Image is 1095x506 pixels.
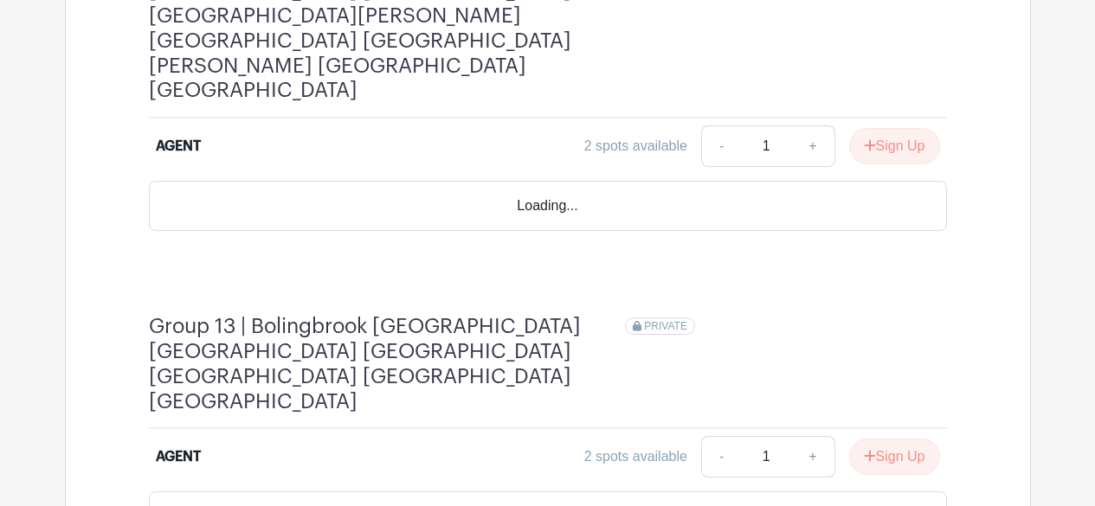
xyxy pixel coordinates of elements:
[644,320,687,332] span: PRIVATE
[849,439,940,475] button: Sign Up
[791,125,834,167] a: +
[849,128,940,164] button: Sign Up
[149,314,625,413] h4: Group 13 | Bolingbrook [GEOGRAPHIC_DATA] [GEOGRAPHIC_DATA] [GEOGRAPHIC_DATA] [GEOGRAPHIC_DATA] [G...
[156,136,201,157] div: AGENT
[791,436,834,477] a: +
[584,136,687,157] div: 2 spots available
[156,446,201,467] div: AGENT
[149,181,947,231] div: Loading...
[701,125,741,167] a: -
[701,436,741,477] a: -
[584,446,687,467] div: 2 spots available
